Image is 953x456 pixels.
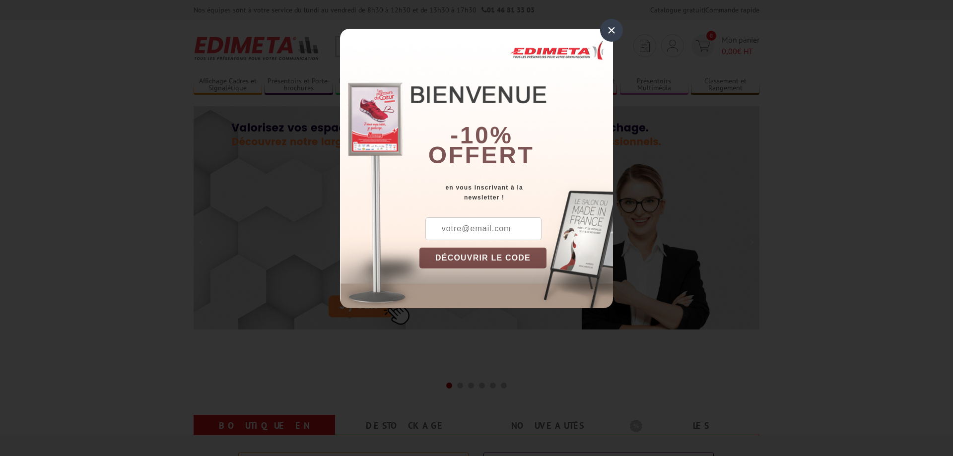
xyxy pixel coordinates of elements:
[450,122,513,148] b: -10%
[600,19,623,42] div: ×
[428,142,535,168] font: offert
[419,183,613,202] div: en vous inscrivant à la newsletter !
[425,217,542,240] input: votre@email.com
[419,248,546,268] button: DÉCOUVRIR LE CODE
